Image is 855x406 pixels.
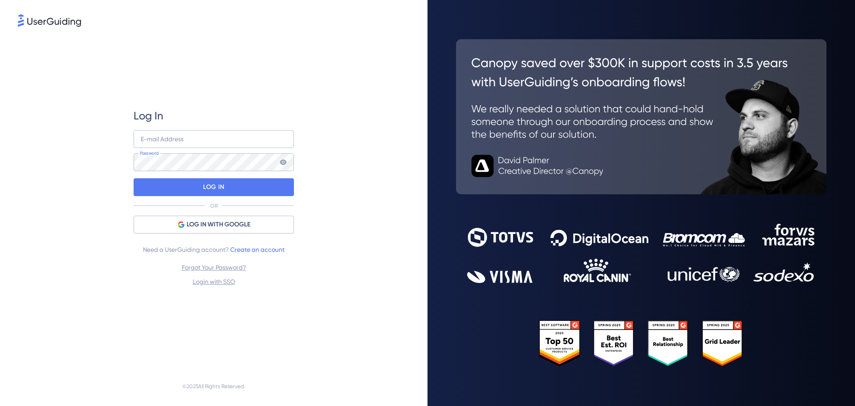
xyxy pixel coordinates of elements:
a: Login with SSO [193,278,235,285]
a: Create an account [230,246,285,253]
span: Log In [134,109,163,123]
img: 26c0aa7c25a843aed4baddd2b5e0fa68.svg [456,39,826,194]
p: OR [210,202,218,209]
input: example@company.com [134,130,294,148]
p: LOG IN [203,180,224,194]
span: © 2025 All Rights Reserved. [182,381,245,392]
img: 8faab4ba6bc7696a72372aa768b0286c.svg [18,14,81,27]
img: 9302ce2ac39453076f5bc0f2f2ca889b.svg [467,224,815,283]
a: Forgot Your Password? [182,264,246,271]
span: Need a UserGuiding account? [143,244,285,255]
span: LOG IN WITH GOOGLE [187,219,250,230]
img: 25303e33045975176eb484905ab012ff.svg [539,320,743,367]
